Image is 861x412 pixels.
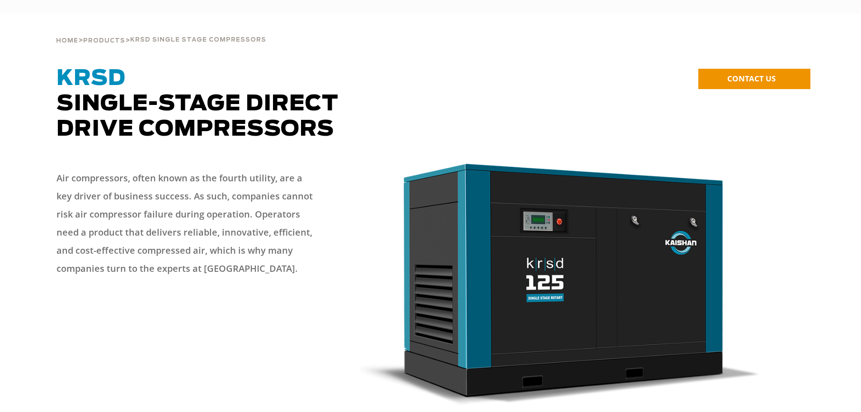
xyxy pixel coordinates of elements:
[83,38,125,44] span: Products
[56,14,266,48] div: > >
[83,36,125,44] a: Products
[56,68,126,90] span: KRSD
[56,169,319,278] p: Air compressors, often known as the fourth utility, are a key driver of business success. As such...
[56,38,78,44] span: Home
[698,69,810,89] a: CONTACT US
[360,160,761,405] img: krsd125
[56,68,339,140] span: Single-Stage Direct Drive Compressors
[727,73,776,84] span: CONTACT US
[56,36,78,44] a: Home
[130,37,266,43] span: krsd single stage compressors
